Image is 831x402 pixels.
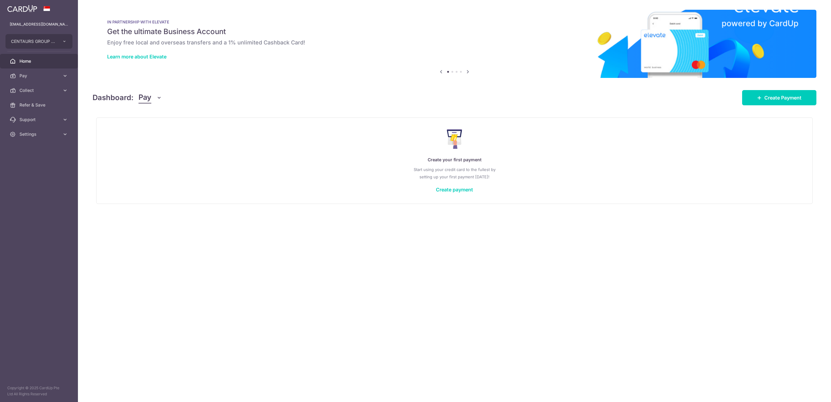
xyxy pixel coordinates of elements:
span: Collect [19,87,60,93]
a: Learn more about Elevate [107,54,167,60]
p: IN PARTNERSHIP WITH ELEVATE [107,19,802,24]
span: Refer & Save [19,102,60,108]
h4: Dashboard: [93,92,134,103]
h6: Enjoy free local and overseas transfers and a 1% unlimited Cashback Card! [107,39,802,46]
span: CENTAURS GROUP PRIVATE LIMITED [11,38,56,44]
span: Pay [19,73,60,79]
button: CENTAURS GROUP PRIVATE LIMITED [5,34,72,49]
span: Create Payment [764,94,801,101]
button: Pay [138,92,162,103]
span: Home [19,58,60,64]
h5: Get the ultimate Business Account [107,27,802,37]
iframe: Opens a widget where you can find more information [792,384,825,399]
span: Support [19,117,60,123]
img: Renovation banner [93,10,816,78]
a: Create Payment [742,90,816,105]
span: Pay [138,92,151,103]
img: CardUp [7,5,37,12]
p: Start using your credit card to the fullest by setting up your first payment [DATE]! [109,166,800,180]
p: Create your first payment [109,156,800,163]
span: Settings [19,131,60,137]
a: Create payment [436,187,473,193]
p: [EMAIL_ADDRESS][DOMAIN_NAME] [10,21,68,27]
img: Make Payment [447,129,462,149]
